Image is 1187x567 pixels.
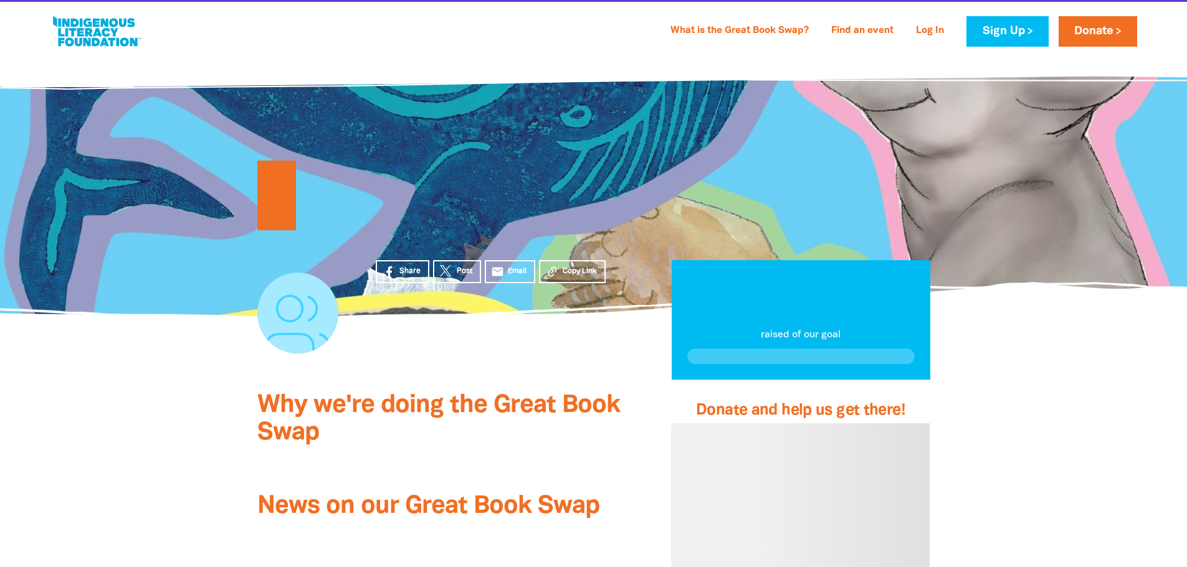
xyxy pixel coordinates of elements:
span: Share [399,266,421,277]
a: Donate [1059,16,1137,47]
a: Sign Up [966,16,1048,47]
span: Why we're doing the Great Book Swap [257,394,620,444]
span: Donate and help us get there! [696,403,905,418]
a: What is the Great Book Swap? [663,21,816,41]
i: email [491,265,504,278]
span: Post [457,266,472,277]
button: Copy Link [539,260,606,283]
a: Share [376,260,429,283]
h3: News on our Great Book Swap [257,493,634,520]
a: emailEmail [485,260,536,283]
a: Log In [908,21,951,41]
a: Post [433,260,481,283]
span: Copy Link [563,266,597,277]
span: Email [508,266,527,277]
a: Find an event [824,21,901,41]
p: raised of our goal [687,327,915,342]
